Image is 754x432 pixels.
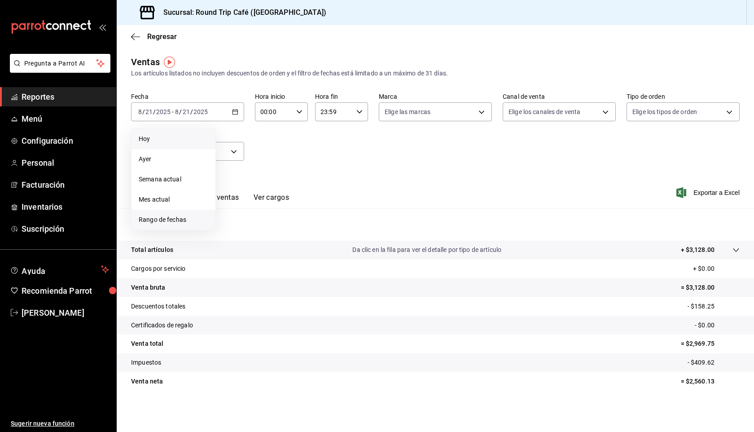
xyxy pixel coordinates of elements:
span: Suscripción [22,223,109,235]
span: / [153,108,156,115]
p: Certificados de regalo [131,321,193,330]
button: Exportar a Excel [678,187,740,198]
p: = $3,128.00 [681,283,740,292]
p: Cargos por servicio [131,264,186,273]
span: Configuración [22,135,109,147]
p: = $2,969.75 [681,339,740,348]
span: Semana actual [139,175,208,184]
h3: Sucursal: Round Trip Café ([GEOGRAPHIC_DATA]) [156,7,326,18]
button: Pregunta a Parrot AI [10,54,110,73]
label: Marca [379,93,492,100]
button: Ver ventas [204,193,239,208]
input: -- [182,108,190,115]
p: Descuentos totales [131,302,185,311]
p: - $409.62 [688,358,740,367]
span: Rango de fechas [139,215,208,225]
a: Pregunta a Parrot AI [6,65,110,75]
p: Total artículos [131,245,173,255]
span: Mes actual [139,195,208,204]
p: = $2,560.13 [681,377,740,386]
input: -- [138,108,142,115]
label: Canal de venta [503,93,616,100]
span: / [142,108,145,115]
span: Personal [22,157,109,169]
img: Tooltip marker [164,57,175,68]
label: Fecha [131,93,244,100]
span: Pregunta a Parrot AI [24,59,96,68]
span: Elige las marcas [385,107,430,116]
span: / [190,108,193,115]
span: Elige los tipos de orden [632,107,697,116]
span: Ayuda [22,264,97,275]
span: Elige los canales de venta [509,107,580,116]
span: Ayer [139,154,208,164]
div: navigation tabs [145,193,289,208]
p: + $3,128.00 [681,245,715,255]
span: Recomienda Parrot [22,285,109,297]
input: -- [175,108,179,115]
span: Facturación [22,179,109,191]
p: Venta total [131,339,163,348]
input: ---- [193,108,208,115]
p: Impuestos [131,358,161,367]
button: open_drawer_menu [99,23,106,31]
input: ---- [156,108,171,115]
div: Los artículos listados no incluyen descuentos de orden y el filtro de fechas está limitado a un m... [131,69,740,78]
label: Tipo de orden [627,93,740,100]
span: Hoy [139,134,208,144]
button: Ver cargos [254,193,289,208]
span: Inventarios [22,201,109,213]
p: - $158.25 [688,302,740,311]
span: / [179,108,182,115]
p: Venta bruta [131,283,165,292]
p: + $0.00 [693,264,740,273]
span: Regresar [147,32,177,41]
p: Venta neta [131,377,163,386]
button: Regresar [131,32,177,41]
div: Ventas [131,55,160,69]
span: [PERSON_NAME] [22,307,109,319]
p: Resumen [131,219,740,230]
input: -- [145,108,153,115]
p: Da clic en la fila para ver el detalle por tipo de artículo [352,245,501,255]
span: - [172,108,174,115]
label: Hora fin [315,93,368,100]
label: Hora inicio [255,93,308,100]
span: Reportes [22,91,109,103]
span: Menú [22,113,109,125]
p: - $0.00 [695,321,740,330]
span: Sugerir nueva función [11,419,109,428]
